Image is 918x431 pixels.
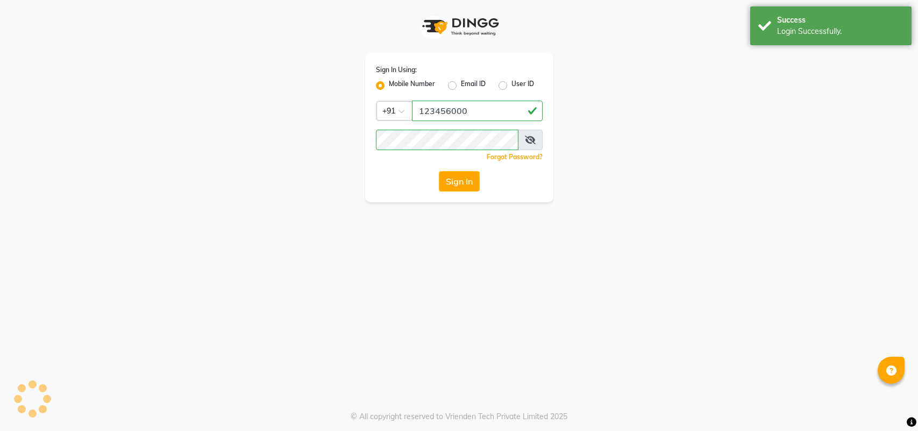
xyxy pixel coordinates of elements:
button: Sign In [439,171,480,192]
input: Username [412,101,543,121]
label: Mobile Number [389,79,435,92]
label: Sign In Using: [376,65,417,75]
label: Email ID [461,79,486,92]
input: Username [376,130,518,150]
div: Success [777,15,903,26]
img: logo1.svg [416,11,502,43]
label: User ID [511,79,534,92]
div: Login Successfully. [777,26,903,37]
a: Forgot Password? [487,153,543,161]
